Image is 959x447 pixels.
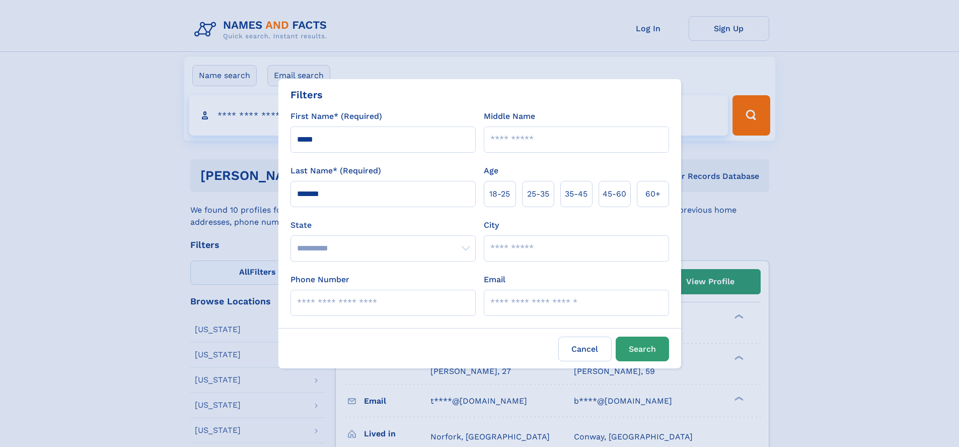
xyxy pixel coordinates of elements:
button: Search [616,337,669,361]
label: Age [484,165,498,177]
label: Cancel [558,337,612,361]
label: City [484,219,499,231]
label: Last Name* (Required) [290,165,381,177]
label: State [290,219,476,231]
div: Filters [290,87,323,102]
label: Middle Name [484,110,535,122]
label: Phone Number [290,274,349,286]
span: 18‑25 [489,188,510,200]
span: 35‑45 [565,188,587,200]
label: First Name* (Required) [290,110,382,122]
label: Email [484,274,505,286]
span: 60+ [645,188,660,200]
span: 25‑35 [527,188,549,200]
span: 45‑60 [603,188,626,200]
